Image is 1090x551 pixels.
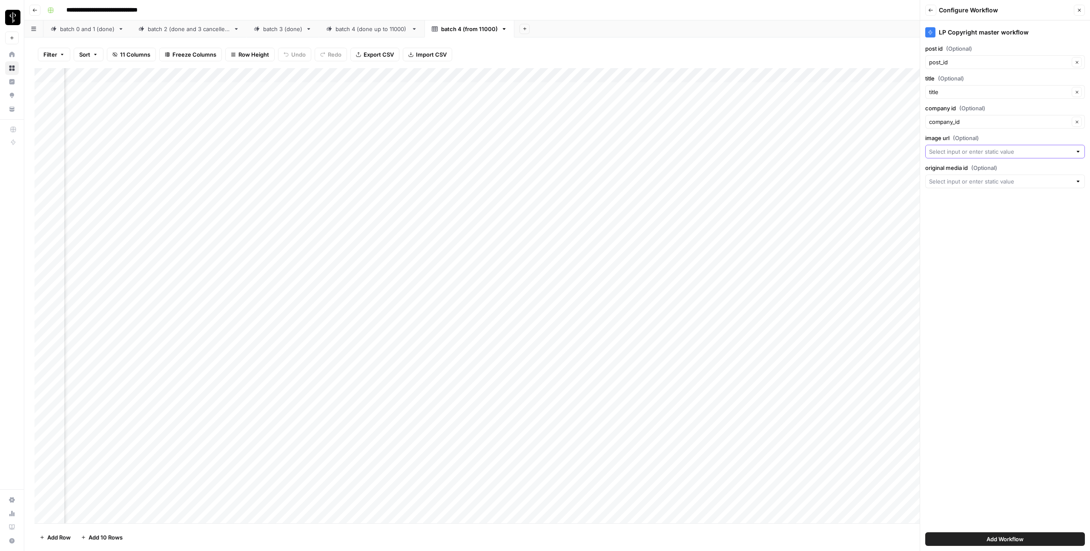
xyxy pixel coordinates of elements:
[925,74,1085,83] label: title
[79,50,90,59] span: Sort
[5,48,19,61] a: Home
[47,533,71,542] span: Add Row
[971,164,997,172] span: (Optional)
[43,50,57,59] span: Filter
[263,25,302,33] div: batch 3 (done)
[929,58,1069,66] input: post_id
[987,535,1024,543] span: Add Workflow
[319,20,425,37] a: batch 4 (done up to 11000)
[120,50,150,59] span: 11 Columns
[925,134,1085,142] label: image url
[929,177,1072,186] input: Select input or enter static value
[336,25,408,33] div: batch 4 (done up to 11000)
[959,104,985,112] span: (Optional)
[76,531,128,544] button: Add 10 Rows
[291,50,306,59] span: Undo
[5,507,19,520] a: Usage
[5,89,19,102] a: Opportunities
[5,7,19,28] button: Workspace: LP Production Workloads
[938,74,964,83] span: (Optional)
[5,10,20,25] img: LP Production Workloads Logo
[148,25,230,33] div: batch 2 (done and 3 cancelled)
[278,48,311,61] button: Undo
[5,520,19,534] a: Learning Hub
[925,164,1085,172] label: original media id
[925,27,1085,37] div: LP Copyright master workflow
[929,147,1072,156] input: Select input or enter static value
[925,44,1085,53] label: post id
[5,493,19,507] a: Settings
[416,50,447,59] span: Import CSV
[38,48,70,61] button: Filter
[43,20,131,37] a: batch 0 and 1 (done)
[89,533,123,542] span: Add 10 Rows
[34,531,76,544] button: Add Row
[172,50,216,59] span: Freeze Columns
[225,48,275,61] button: Row Height
[5,534,19,548] button: Help + Support
[925,532,1085,546] button: Add Workflow
[315,48,347,61] button: Redo
[60,25,115,33] div: batch 0 and 1 (done)
[107,48,156,61] button: 11 Columns
[403,48,452,61] button: Import CSV
[441,25,498,33] div: batch 4 (from 11000)
[925,104,1085,112] label: company id
[131,20,247,37] a: batch 2 (done and 3 cancelled)
[5,61,19,75] a: Browse
[953,134,979,142] span: (Optional)
[929,88,1069,96] input: title
[425,20,514,37] a: batch 4 (from 11000)
[159,48,222,61] button: Freeze Columns
[350,48,399,61] button: Export CSV
[364,50,394,59] span: Export CSV
[328,50,341,59] span: Redo
[238,50,269,59] span: Row Height
[929,118,1069,126] input: company_id
[946,44,972,53] span: (Optional)
[5,75,19,89] a: Insights
[74,48,103,61] button: Sort
[247,20,319,37] a: batch 3 (done)
[5,102,19,116] a: Your Data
